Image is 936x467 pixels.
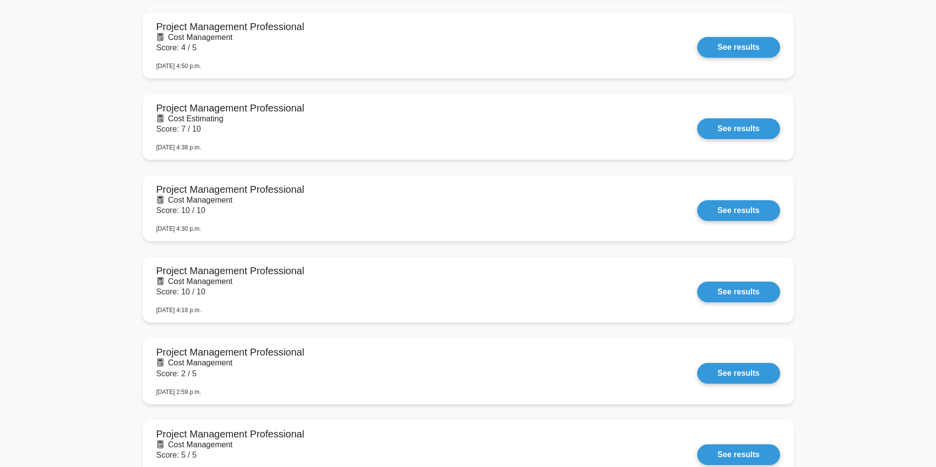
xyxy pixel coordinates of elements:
a: See results [697,118,780,139]
a: See results [697,363,780,384]
a: See results [697,444,780,465]
a: See results [697,282,780,302]
a: See results [697,200,780,221]
a: See results [697,37,780,58]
